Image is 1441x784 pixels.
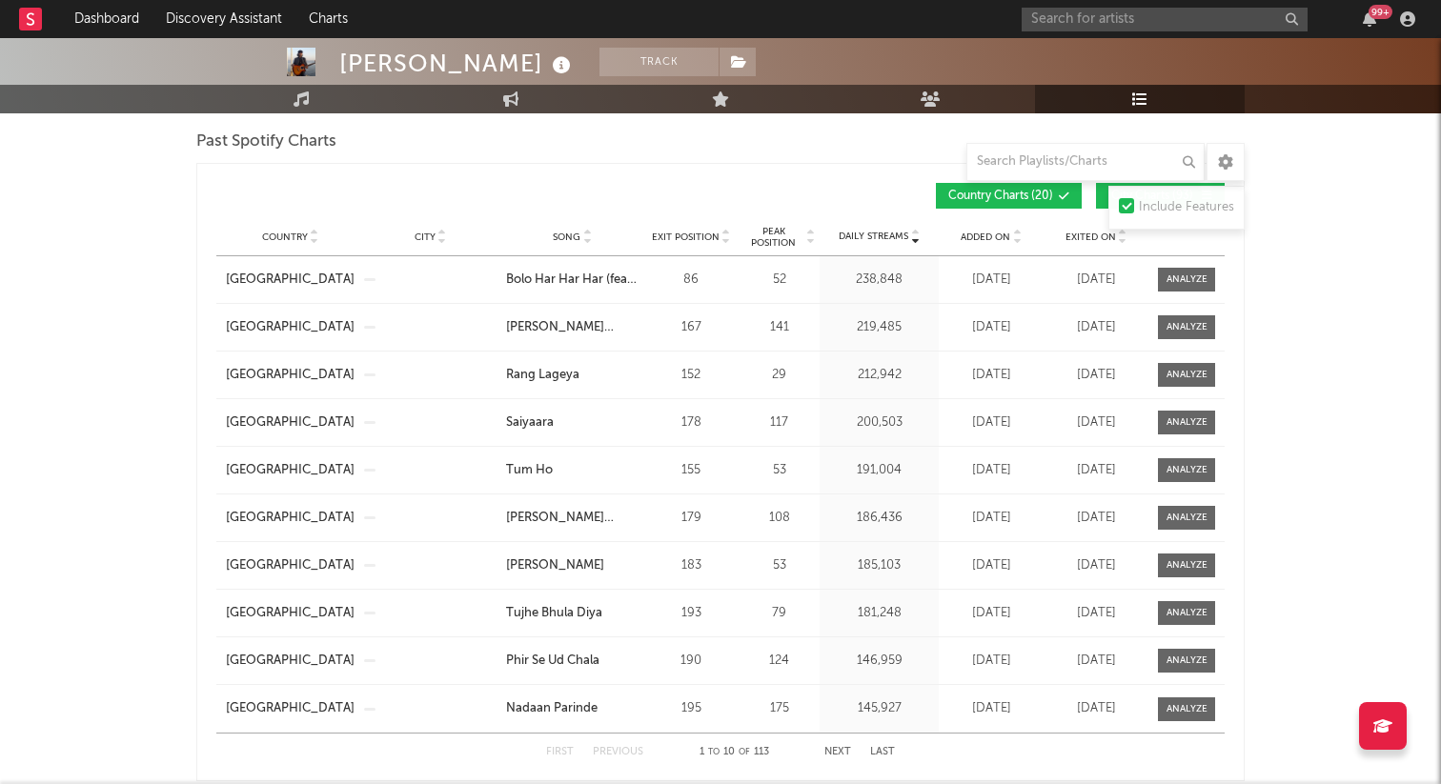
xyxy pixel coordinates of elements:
a: [GEOGRAPHIC_DATA] [226,509,355,528]
div: 79 [743,604,815,623]
a: [GEOGRAPHIC_DATA] [226,604,355,623]
div: 124 [743,652,815,671]
div: Tum Ho [506,461,553,480]
a: [GEOGRAPHIC_DATA] [226,318,355,337]
div: [PERSON_NAME] [339,48,576,79]
span: Country [262,231,308,243]
div: [DATE] [944,413,1039,432]
button: First [546,747,574,757]
div: 190 [648,652,734,671]
a: Tum Ho [506,461,639,480]
div: 181,248 [824,604,934,623]
span: Song [553,231,580,243]
div: 185,103 [824,556,934,575]
div: [DATE] [1048,556,1144,575]
span: of [739,748,750,756]
span: Added On [961,231,1010,243]
div: [DATE] [1048,652,1144,671]
div: 193 [648,604,734,623]
div: [DATE] [944,461,1039,480]
a: [PERSON_NAME] [PERSON_NAME] Se [506,509,639,528]
div: 155 [648,461,734,480]
div: [DATE] [1048,699,1144,718]
a: [GEOGRAPHIC_DATA] [226,461,355,480]
div: 179 [648,509,734,528]
span: Country Charts ( 20 ) [948,191,1053,202]
div: 1 10 113 [681,741,786,764]
span: to [708,748,720,756]
div: 117 [743,413,815,432]
input: Search Playlists/Charts [966,143,1205,181]
div: 53 [743,556,815,575]
button: Country Charts(20) [936,183,1082,209]
div: [DATE] [1048,271,1144,290]
a: [GEOGRAPHIC_DATA] [226,652,355,671]
a: [GEOGRAPHIC_DATA] [226,699,355,718]
div: [DATE] [1048,509,1144,528]
div: 212,942 [824,366,934,385]
div: 195 [648,699,734,718]
a: Bolo Har Har Har (feat. [PERSON_NAME], [PERSON_NAME], [PERSON_NAME], [PERSON_NAME] [PERSON_NAME],... [506,271,639,290]
div: 238,848 [824,271,934,290]
button: City Charts(93) [1096,183,1225,209]
div: [DATE] [1048,604,1144,623]
div: 175 [743,699,815,718]
a: Saiyaara [506,413,639,432]
div: [DATE] [944,652,1039,671]
div: [DATE] [1048,366,1144,385]
a: Tujhe Bhula Diya [506,604,639,623]
a: Nadaan Parinde [506,699,639,718]
button: Track [599,48,719,76]
a: [GEOGRAPHIC_DATA] [226,366,355,385]
div: 178 [648,413,734,432]
button: Next [824,747,851,757]
div: 152 [648,366,734,385]
div: 145,927 [824,699,934,718]
span: Exited On [1066,231,1116,243]
div: 141 [743,318,815,337]
a: [GEOGRAPHIC_DATA] [226,413,355,432]
a: Phir Se Ud Chala [506,652,639,671]
div: [DATE] [944,604,1039,623]
span: Daily Streams [839,230,908,244]
a: [GEOGRAPHIC_DATA] [226,556,355,575]
div: 29 [743,366,815,385]
div: 99 + [1369,5,1392,19]
span: Past Spotify Charts [196,131,336,153]
div: 108 [743,509,815,528]
div: [DATE] [1048,413,1144,432]
div: 191,004 [824,461,934,480]
div: 53 [743,461,815,480]
div: [DATE] [944,318,1039,337]
div: Saiyaara [506,413,554,432]
div: 186,436 [824,509,934,528]
div: 146,959 [824,652,934,671]
a: [PERSON_NAME] [506,556,639,575]
div: Phir Se Ud Chala [506,652,599,671]
button: Previous [593,747,643,757]
div: 200,503 [824,413,934,432]
div: [DATE] [944,271,1039,290]
div: [DATE] [1048,318,1144,337]
button: Last [870,747,895,757]
div: 167 [648,318,734,337]
div: 52 [743,271,815,290]
div: [DATE] [944,366,1039,385]
div: [DATE] [1048,461,1144,480]
button: 99+ [1363,11,1376,27]
div: [PERSON_NAME] [506,556,604,575]
div: Include Features [1139,196,1234,219]
div: 219,485 [824,318,934,337]
a: [PERSON_NAME] (From "Aap [PERSON_NAME]") [506,318,639,337]
div: Nadaan Parinde [506,699,598,718]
